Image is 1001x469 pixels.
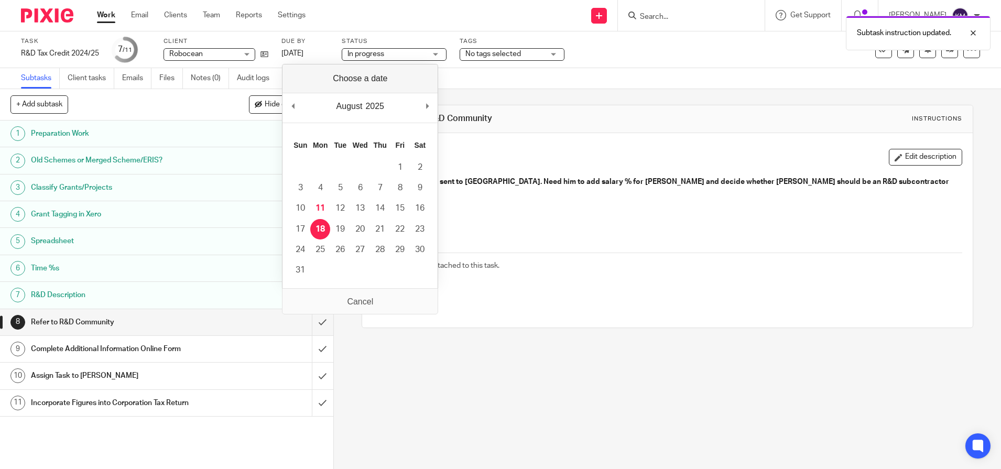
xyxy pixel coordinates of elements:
[21,48,99,59] div: R&D Tax Credit 2024/25
[10,288,25,302] div: 7
[10,261,25,276] div: 6
[10,95,68,113] button: + Add subtask
[310,198,330,219] button: 11
[370,239,390,260] button: 28
[290,219,310,239] button: 17
[390,157,410,178] button: 1
[460,37,564,46] label: Tags
[10,207,25,222] div: 4
[889,149,962,166] button: Edit description
[31,233,211,249] h1: Spreadsheet
[330,178,350,198] button: 5
[164,10,187,20] a: Clients
[122,68,151,89] a: Emails
[10,368,25,383] div: 10
[390,239,410,260] button: 29
[390,178,410,198] button: 8
[31,395,211,411] h1: Incorporate Figures into Corporation Tax Return
[203,10,220,20] a: Team
[313,141,328,149] abbr: Monday
[410,219,430,239] button: 23
[237,68,277,89] a: Audit logs
[10,234,25,249] div: 5
[410,157,430,178] button: 2
[68,68,114,89] a: Client tasks
[288,99,298,114] button: Previous Month
[310,239,330,260] button: 25
[31,314,211,330] h1: Refer to R&D Community
[310,219,330,239] button: 18
[290,260,310,280] button: 31
[370,178,390,198] button: 7
[347,50,384,58] span: In progress
[265,101,317,109] span: Hide completed
[342,37,447,46] label: Status
[31,152,211,168] h1: Old Schemes or Merged Scheme/ERIS?
[31,180,211,195] h1: Classify Grants/Projects
[10,126,25,141] div: 1
[370,219,390,239] button: 21
[410,198,430,219] button: 16
[21,48,99,59] div: R&amp;D Tax Credit 2024/25
[164,37,268,46] label: Client
[21,68,60,89] a: Subtasks
[912,115,962,123] div: Instructions
[236,10,262,20] a: Reports
[118,43,132,56] div: 7
[364,99,386,114] div: 2025
[31,126,211,141] h1: Preparation Work
[350,178,370,198] button: 6
[31,260,211,276] h1: Time %s
[21,8,73,23] img: Pixie
[21,37,99,46] label: Task
[410,239,430,260] button: 30
[10,342,25,356] div: 9
[350,239,370,260] button: 27
[415,141,426,149] abbr: Saturday
[395,141,405,149] abbr: Friday
[10,154,25,168] div: 2
[465,50,521,58] span: No tags selected
[290,239,310,260] button: 24
[31,368,211,384] h1: Assign Task to [PERSON_NAME]
[10,180,25,195] div: 3
[249,95,323,113] button: Hide completed
[350,219,370,239] button: 20
[390,219,410,239] button: 22
[373,178,949,186] strong: [DATE]: Draft claim sent to [GEOGRAPHIC_DATA]. Need him to add salary % for [PERSON_NAME] and dec...
[290,178,310,198] button: 3
[31,287,211,303] h1: R&D Description
[310,178,330,198] button: 4
[10,315,25,330] div: 8
[374,141,387,149] abbr: Thursday
[335,99,364,114] div: August
[31,341,211,357] h1: Complete Additional Information Online Form
[857,28,951,38] p: Subtask instruction updated.
[290,198,310,219] button: 10
[330,219,350,239] button: 19
[281,50,303,57] span: [DATE]
[278,10,306,20] a: Settings
[97,10,115,20] a: Work
[410,178,430,198] button: 9
[159,68,183,89] a: Files
[169,50,203,58] span: Robocean
[373,289,433,312] button: Attach new file
[123,47,132,53] small: /11
[10,396,25,410] div: 11
[31,206,211,222] h1: Grant Tagging in Xero
[281,37,329,46] label: Due by
[952,7,969,24] img: svg%3E
[191,68,229,89] a: Notes (0)
[334,141,347,149] abbr: Tuesday
[390,198,410,219] button: 15
[293,141,307,149] abbr: Sunday
[370,198,390,219] button: 14
[330,198,350,219] button: 12
[422,99,432,114] button: Next Month
[353,141,368,149] abbr: Wednesday
[330,239,350,260] button: 26
[350,198,370,219] button: 13
[131,10,148,20] a: Email
[395,113,690,124] h1: Refer to R&D Community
